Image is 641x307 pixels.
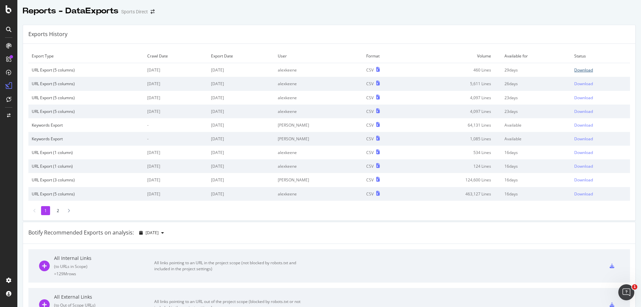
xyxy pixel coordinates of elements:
a: Download [574,163,627,169]
td: [DATE] [144,105,208,118]
a: Download [574,177,627,183]
div: Keywords Export [32,122,141,128]
td: - [144,132,208,146]
div: URL Export (5 columns) [32,95,141,101]
div: All links pointing to an URL in the project scope (not blocked by robots.txt and included in the ... [154,260,304,272]
td: [DATE] [208,146,274,159]
td: 460 Lines [410,63,501,77]
td: alexkeene [274,63,363,77]
td: 124 Lines [410,159,501,173]
div: Reports - DataExports [23,5,119,17]
a: Download [574,109,627,114]
td: 1,085 Lines [410,132,501,146]
td: 16 days [501,173,571,187]
div: URL Export (5 columns) [32,67,141,73]
td: [DATE] [144,91,208,105]
td: Crawl Date [144,49,208,63]
div: CSV [366,177,374,183]
td: - [144,118,208,132]
div: = 129M rows [54,271,154,277]
div: URL Export (5 columns) [32,109,141,114]
td: 26 days [501,77,571,91]
div: Download [574,109,593,114]
a: Download [574,81,627,87]
td: 4,097 Lines [410,105,501,118]
td: 4,097 Lines [410,91,501,105]
td: [DATE] [208,187,274,201]
div: Download [574,95,593,101]
td: [PERSON_NAME] [274,118,363,132]
a: Download [574,95,627,101]
li: 1 [41,206,50,215]
a: Download [574,191,627,197]
div: CSV [366,163,374,169]
div: Download [574,67,593,73]
div: URL Export (5 columns) [32,191,141,197]
li: 2 [53,206,62,215]
td: [DATE] [208,91,274,105]
td: alexkeene [274,159,363,173]
td: Export Date [208,49,274,63]
a: Download [574,136,627,142]
td: 29 days [501,63,571,77]
div: CSV [366,95,374,101]
div: Download [574,150,593,155]
td: [DATE] [208,173,274,187]
div: Keywords Export [32,136,141,142]
div: CSV [366,109,374,114]
td: 16 days [501,159,571,173]
td: [PERSON_NAME] [274,132,363,146]
div: Download [574,163,593,169]
div: URL Export (1 column) [32,150,141,155]
td: alexkeene [274,146,363,159]
div: Available [504,122,568,128]
td: [DATE] [208,132,274,146]
td: [DATE] [144,146,208,159]
div: CSV [366,191,374,197]
td: 16 days [501,187,571,201]
a: Download [574,67,627,73]
td: [DATE] [208,63,274,77]
div: Download [574,136,593,142]
div: CSV [366,67,374,73]
div: CSV [366,136,374,142]
div: Botify Recommended Exports on analysis: [28,229,134,237]
td: 534 Lines [410,146,501,159]
div: Exports History [28,30,67,38]
div: Download [574,191,593,197]
td: User [274,49,363,63]
a: Download [574,150,627,155]
td: [PERSON_NAME] [274,173,363,187]
td: [DATE] [208,77,274,91]
div: Download [574,177,593,183]
td: 23 days [501,105,571,118]
td: Available for [501,49,571,63]
td: [DATE] [144,173,208,187]
td: alexkeene [274,91,363,105]
td: 23 days [501,91,571,105]
td: [DATE] [208,159,274,173]
div: URL Export (5 columns) [32,81,141,87]
td: Volume [410,49,501,63]
div: csv-export [610,264,614,268]
iframe: Intercom live chat [618,284,634,300]
td: 64,131 Lines [410,118,501,132]
div: Sports Direct [121,8,148,15]
div: URL Export (3 columns) [32,177,141,183]
td: [DATE] [144,159,208,173]
td: alexkeene [274,105,363,118]
div: csv-export [610,302,614,307]
td: Status [571,49,630,63]
td: alexkeene [274,187,363,201]
span: 2025 Sep. 14th [146,230,159,236]
td: 16 days [501,146,571,159]
span: 1 [632,284,637,290]
td: [DATE] [144,77,208,91]
td: 5,611 Lines [410,77,501,91]
td: Format [363,49,410,63]
td: [DATE] [208,118,274,132]
td: [DATE] [208,105,274,118]
div: CSV [366,81,374,87]
button: [DATE] [137,227,167,238]
div: All External Links [54,294,154,300]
